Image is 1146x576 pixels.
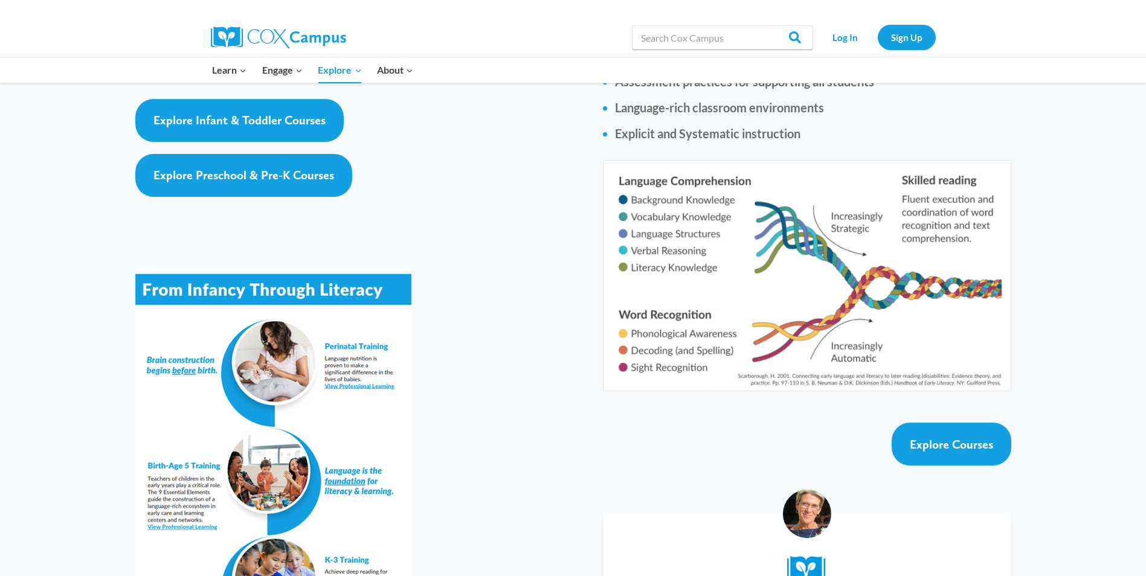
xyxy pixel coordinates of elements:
span: Explore Preschool & Pre-K Courses [153,168,334,182]
button: Child menu of About [369,57,421,83]
input: Search Cox Campus [632,25,813,50]
img: Diagram of Scarborough's Rope [603,160,1011,391]
button: Child menu of Learn [205,57,255,83]
nav: Primary Navigation [205,57,421,83]
nav: Secondary Navigation [819,25,936,50]
strong: Explicit and Systematic instruction [615,126,800,141]
a: Explore Preschool & Pre-K Courses [135,154,352,197]
span: Explore Courses [910,437,993,452]
a: Explore Infant & Toddler Courses [135,99,344,142]
span: Explore Infant & Toddler Courses [153,113,326,127]
a: Sign Up [878,25,936,50]
a: Log In [819,25,872,50]
img: Cox Campus [211,27,346,48]
button: Child menu of Engage [254,57,311,83]
strong: Language-rich classroom environments [615,100,824,115]
a: Explore Courses [892,423,1011,466]
button: Child menu of Explore [311,57,370,83]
